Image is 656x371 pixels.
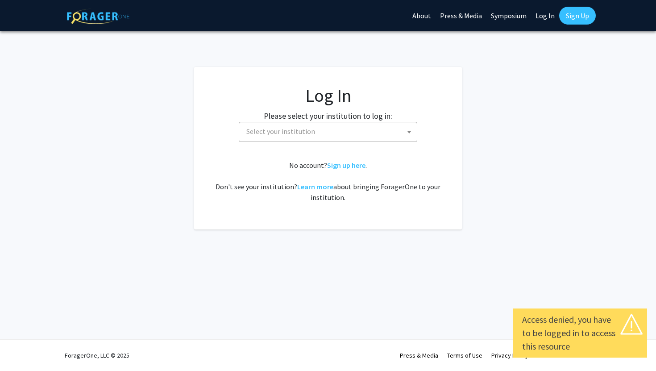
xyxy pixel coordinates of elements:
[559,7,596,25] a: Sign Up
[447,351,482,359] a: Terms of Use
[264,110,392,122] label: Please select your institution to log in:
[243,122,417,141] span: Select your institution
[246,127,315,136] span: Select your institution
[491,351,528,359] a: Privacy Policy
[400,351,438,359] a: Press & Media
[297,182,333,191] a: Learn more about bringing ForagerOne to your institution
[239,122,417,142] span: Select your institution
[65,340,129,371] div: ForagerOne, LLC © 2025
[327,161,365,170] a: Sign up here
[522,313,638,353] div: Access denied, you have to be logged in to access this resource
[67,8,129,24] img: ForagerOne Logo
[212,160,444,203] div: No account? . Don't see your institution? about bringing ForagerOne to your institution.
[212,85,444,106] h1: Log In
